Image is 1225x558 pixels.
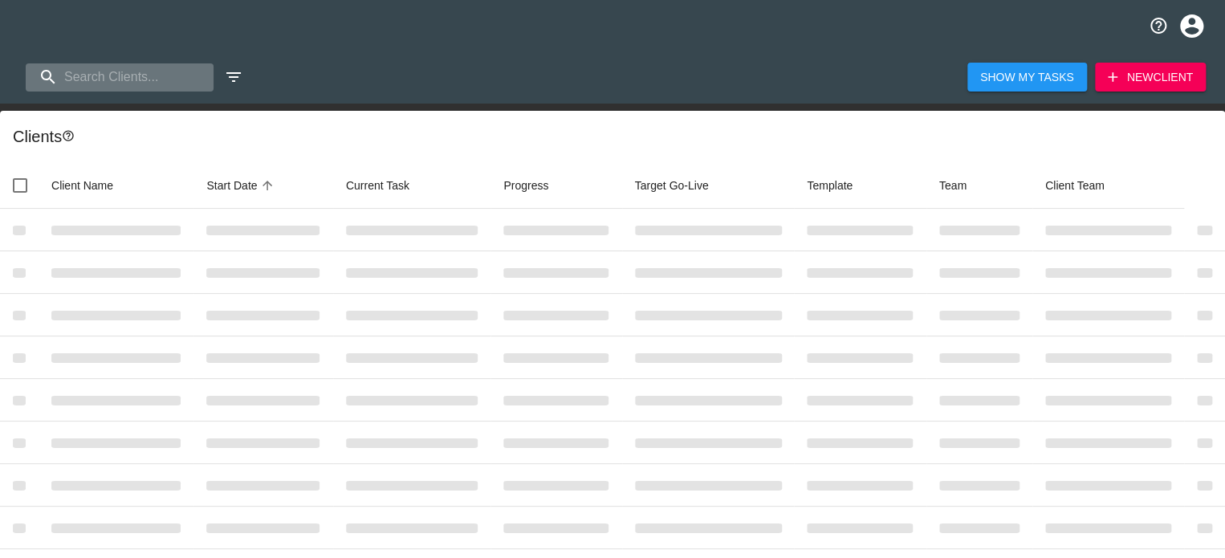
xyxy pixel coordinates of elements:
[1108,67,1193,88] span: New Client
[967,63,1087,92] button: Show My Tasks
[503,176,569,195] span: Progress
[980,67,1074,88] span: Show My Tasks
[635,176,709,195] span: Calculated based on the start date and the duration of all Tasks contained in this Hub.
[51,176,134,195] span: Client Name
[26,63,214,92] input: search
[220,63,247,91] button: edit
[346,176,409,195] span: This is the next Task in this Hub that should be completed
[1168,2,1215,50] button: profile
[1139,6,1178,45] button: notifications
[807,176,873,195] span: Template
[346,176,430,195] span: Current Task
[1045,176,1125,195] span: Client Team
[635,176,730,195] span: Target Go-Live
[62,129,75,142] svg: This is a list of all of your clients and clients shared with you
[206,176,278,195] span: Start Date
[13,124,1219,149] div: Client s
[939,176,987,195] span: Team
[1095,63,1206,92] button: NewClient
